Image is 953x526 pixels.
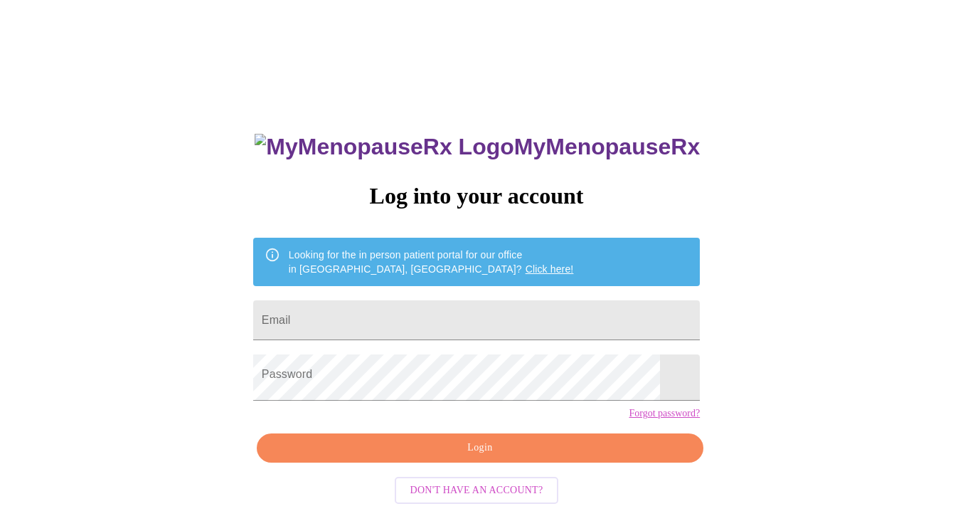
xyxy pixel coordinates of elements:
[289,242,574,282] div: Looking for the in person patient portal for our office in [GEOGRAPHIC_DATA], [GEOGRAPHIC_DATA]?
[257,433,703,463] button: Login
[395,477,559,505] button: Don't have an account?
[255,134,513,160] img: MyMenopauseRx Logo
[629,408,700,419] a: Forgot password?
[410,482,543,500] span: Don't have an account?
[391,483,563,495] a: Don't have an account?
[255,134,700,160] h3: MyMenopauseRx
[253,183,700,209] h3: Log into your account
[273,439,687,457] span: Login
[526,263,574,275] a: Click here!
